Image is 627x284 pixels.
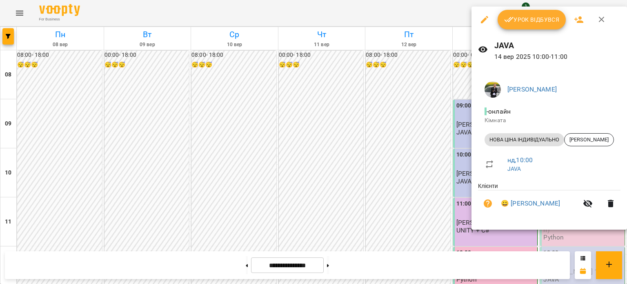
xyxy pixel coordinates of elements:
[504,15,560,25] span: Урок відбувся
[485,136,564,143] span: НОВА ЦІНА ІНДИВІДУАЛЬНО
[507,156,533,164] a: нд , 10:00
[485,116,614,125] p: Кімната
[478,182,620,220] ul: Клієнти
[478,194,498,213] button: Візит ще не сплачено. Додати оплату?
[565,136,614,143] span: [PERSON_NAME]
[507,165,521,172] a: JAVA
[485,107,512,115] span: - онлайн
[485,81,501,98] img: a92d573242819302f0c564e2a9a4b79e.jpg
[494,39,620,52] h6: JAVA
[501,199,560,208] a: 😀 [PERSON_NAME]
[564,133,614,146] div: [PERSON_NAME]
[498,10,566,29] button: Урок відбувся
[494,52,620,62] p: 14 вер 2025 10:00 - 11:00
[507,85,557,93] a: [PERSON_NAME]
